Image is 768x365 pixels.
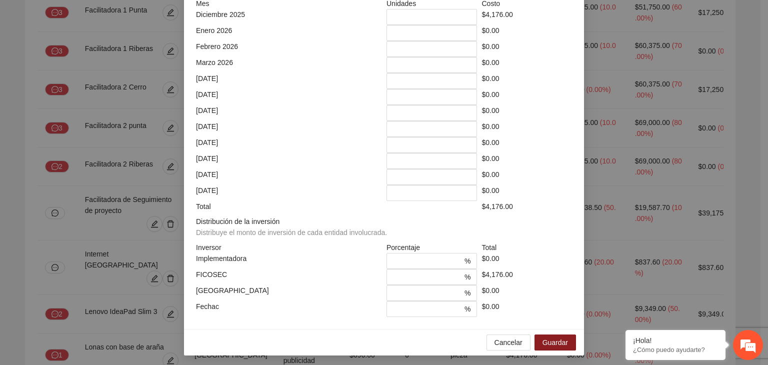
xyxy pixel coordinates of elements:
div: Fechac [193,301,384,317]
div: [DATE] [193,105,384,121]
div: $0.00 [479,301,575,317]
div: Enero 2026 [193,25,384,41]
div: Febrero 2026 [193,41,384,57]
div: $0.00 [479,89,575,105]
div: [DATE] [193,73,384,89]
div: $0.00 [479,121,575,137]
div: $0.00 [479,57,575,73]
div: Marzo 2026 [193,57,384,73]
div: [DATE] [193,153,384,169]
textarea: Escriba su mensaje y pulse “Intro” [5,252,190,287]
div: $0.00 [479,185,575,201]
div: [DATE] [193,121,384,137]
div: [DATE] [193,169,384,185]
div: $0.00 [479,285,575,301]
div: FICOSEC [193,269,384,285]
div: [GEOGRAPHIC_DATA] [193,285,384,301]
div: ¡Hola! [633,336,718,344]
div: $0.00 [479,41,575,57]
div: Minimizar ventana de chat en vivo [164,5,188,29]
span: Cancelar [494,337,522,348]
div: $0.00 [479,105,575,121]
span: % [464,271,470,282]
div: [DATE] [193,185,384,201]
div: $4,176.00 [479,269,575,285]
div: $0.00 [479,25,575,41]
span: Estamos en línea. [58,123,138,224]
div: Total [193,201,384,212]
button: Guardar [534,334,576,350]
div: [DATE] [193,89,384,105]
button: Cancelar [486,334,530,350]
div: Porcentaje [384,242,479,253]
span: Distribuye el monto de inversión de cada entidad involucrada. [196,228,387,236]
span: Distribución de la inversión [196,216,391,238]
div: Total [479,242,575,253]
div: $0.00 [479,169,575,185]
div: Diciembre 2025 [193,9,384,25]
div: $0.00 [479,137,575,153]
div: Chatee con nosotros ahora [52,51,168,64]
div: [DATE] [193,137,384,153]
div: $0.00 [479,253,575,269]
div: $0.00 [479,73,575,89]
span: % [464,303,470,314]
div: $0.00 [479,153,575,169]
div: $4,176.00 [479,9,575,25]
div: Inversor [193,242,384,253]
div: $4,176.00 [479,201,575,212]
p: ¿Cómo puedo ayudarte? [633,346,718,353]
div: Implementadora [193,253,384,269]
span: Guardar [542,337,568,348]
span: % [464,287,470,298]
span: % [464,255,470,266]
